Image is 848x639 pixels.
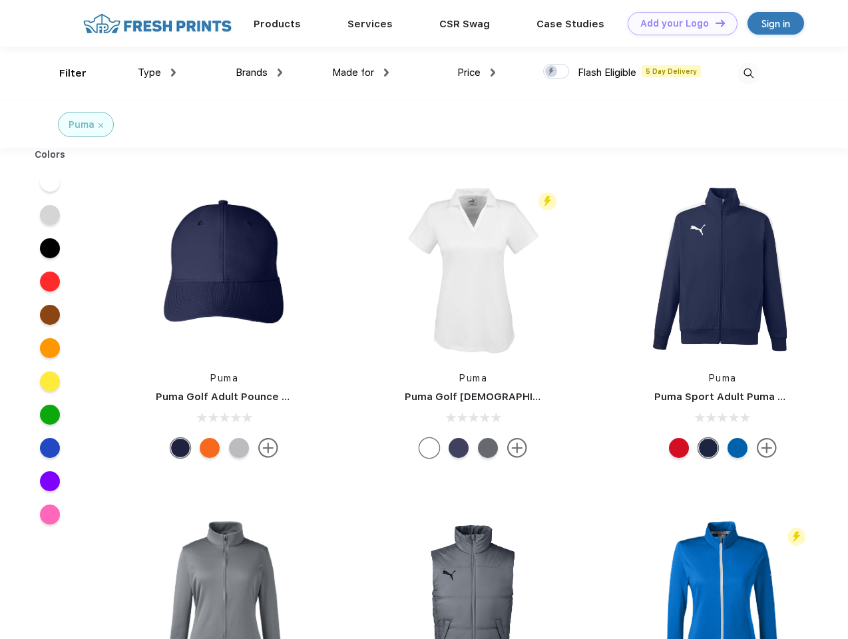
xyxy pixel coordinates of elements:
a: Products [254,18,301,30]
div: Quiet Shade [478,438,498,458]
span: 5 Day Delivery [642,65,701,77]
span: Flash Eligible [578,67,636,79]
img: more.svg [507,438,527,458]
img: desktop_search.svg [738,63,759,85]
span: Price [457,67,481,79]
img: flash_active_toggle.svg [538,192,556,210]
div: Vibrant Orange [200,438,220,458]
img: func=resize&h=266 [136,181,313,358]
a: CSR Swag [439,18,490,30]
img: dropdown.png [384,69,389,77]
img: dropdown.png [278,69,282,77]
a: Puma Golf Adult Pounce Adjustable Cap [156,391,359,403]
span: Type [138,67,161,79]
a: Puma Golf [DEMOGRAPHIC_DATA]' Icon Golf Polo [405,391,652,403]
img: more.svg [757,438,777,458]
div: Quarry [229,438,249,458]
span: Made for [332,67,374,79]
img: dropdown.png [171,69,176,77]
div: Peacoat [449,438,469,458]
a: Puma [210,373,238,383]
img: dropdown.png [491,69,495,77]
img: filter_cancel.svg [99,123,103,128]
a: Sign in [747,12,804,35]
div: Sign in [761,16,790,31]
div: Add your Logo [640,18,709,29]
img: DT [716,19,725,27]
img: func=resize&h=266 [634,181,811,358]
div: Colors [25,148,76,162]
a: Puma [709,373,737,383]
img: more.svg [258,438,278,458]
a: Puma [459,373,487,383]
div: High Risk Red [669,438,689,458]
img: fo%20logo%202.webp [79,12,236,35]
img: flash_active_toggle.svg [787,528,805,546]
div: Bright White [419,438,439,458]
div: Peacoat [170,438,190,458]
div: Lapis Blue [728,438,747,458]
a: Services [347,18,393,30]
div: Puma [69,118,95,132]
span: Brands [236,67,268,79]
div: Peacoat [698,438,718,458]
div: Filter [59,66,87,81]
img: func=resize&h=266 [385,181,562,358]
